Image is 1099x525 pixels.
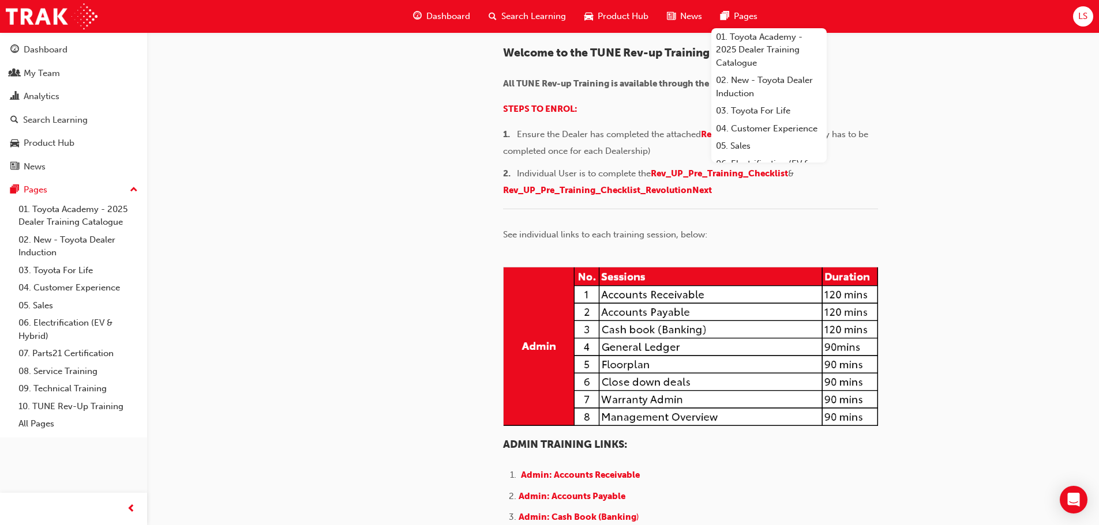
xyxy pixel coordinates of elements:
[5,39,142,61] a: Dashboard
[10,45,19,55] span: guage-icon
[680,10,702,23] span: News
[734,10,757,23] span: Pages
[721,9,729,24] span: pages-icon
[5,179,142,201] button: Pages
[127,502,136,516] span: prev-icon
[503,438,627,451] span: ADMIN TRAINING LINKS:
[5,63,142,84] a: My Team
[14,380,142,398] a: 09. Technical Training
[14,362,142,380] a: 08. Service Training
[501,10,566,23] span: Search Learning
[14,262,142,280] a: 03. Toyota For Life
[14,297,142,315] a: 05. Sales
[711,155,827,186] a: 06. Electrification (EV & Hybrid)
[503,46,787,59] span: Welcome to the TUNE Rev-up Training Pathway Page
[413,9,422,24] span: guage-icon
[517,168,651,179] span: Individual User is to complete the
[711,5,767,28] a: pages-iconPages
[575,5,658,28] a: car-iconProduct Hub
[521,470,640,480] a: Admin: Accounts Receivable
[658,5,711,28] a: news-iconNews
[1073,6,1093,27] button: LS
[10,69,19,79] span: people-icon
[10,162,19,172] span: news-icon
[584,9,593,24] span: car-icon
[1060,486,1087,513] div: Open Intercom Messenger
[14,314,142,345] a: 06. Electrification (EV & Hybrid)
[1078,10,1087,23] span: LS
[14,279,142,297] a: 04. Customer Experience
[404,5,479,28] a: guage-iconDashboard
[651,168,788,179] a: Rev_UP_Pre_Training_Checklist
[519,512,639,522] a: Admin: Cash Book (Banking)
[10,138,19,149] span: car-icon
[711,28,827,72] a: 01. Toyota Academy - 2025 Dealer Training Catalogue
[503,168,517,179] span: 2. ​
[5,156,142,177] a: News
[130,183,138,198] span: up-icon
[426,10,470,23] span: Dashboard
[24,90,59,103] div: Analytics
[14,345,142,362] a: 07. Parts21 Certification
[23,114,88,127] div: Search Learning
[701,129,807,139] a: RevUP Service Agreement
[711,137,827,155] a: 05. Sales
[6,3,97,29] img: Trak
[24,160,46,173] div: News
[489,9,497,24] span: search-icon
[5,86,142,107] a: Analytics
[5,109,142,131] a: Search Learning
[636,512,639,522] span: )
[711,71,827,102] a: 02. New - Toyota Dealer Induction
[503,104,577,114] a: STEPS TO ENROL:
[503,129,517,139] span: 1. ​
[503,185,712,195] a: Rev_UP_Pre_Training_Checklist_RevolutionNext
[24,137,74,150] div: Product Hub
[517,129,701,139] span: Ensure the Dealer has completed the attached
[711,102,827,120] a: 03. Toyota For Life
[14,398,142,416] a: 10. TUNE Rev-Up Training
[24,43,67,56] div: Dashboard
[519,491,625,501] a: Admin: Accounts Payable
[788,168,794,179] span: &
[598,10,648,23] span: Product Hub
[667,9,676,24] span: news-icon
[10,92,19,102] span: chart-icon
[24,183,47,197] div: Pages
[14,231,142,262] a: 02. New - Toyota Dealer Induction
[711,120,827,138] a: 04. Customer Experience
[10,185,19,195] span: pages-icon
[10,115,18,126] span: search-icon
[14,201,142,231] a: 01. Toyota Academy - 2025 Dealer Training Catalogue
[14,415,142,433] a: All Pages
[503,78,709,89] span: All TUNE Rev-up Training is available through the
[519,512,636,522] span: Admin: Cash Book (Banking
[5,37,142,179] button: DashboardMy TeamAnalyticsSearch LearningProduct HubNews
[24,67,60,80] div: My Team
[503,229,707,240] span: See individual links to each training session, below:
[479,5,575,28] a: search-iconSearch Learning
[5,133,142,154] a: Product Hub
